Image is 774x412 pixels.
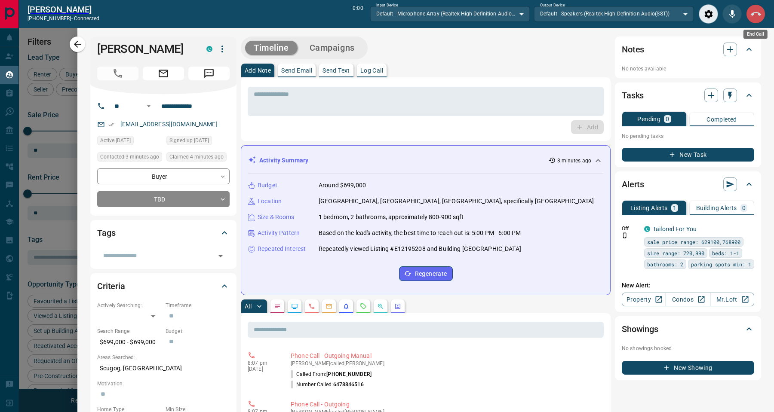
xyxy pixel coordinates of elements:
p: $699,000 - $699,000 [97,335,161,349]
p: 1 bedroom, 2 bathrooms, approximately 800-900 sqft [319,213,464,222]
p: Building Alerts [696,205,737,211]
p: Activity Summary [259,156,308,165]
svg: Notes [274,303,281,310]
p: Repeated Interest [258,244,306,253]
div: Tags [97,223,230,243]
span: connected [74,15,99,21]
a: [EMAIL_ADDRESS][DOMAIN_NAME] [120,121,218,128]
p: Pending [637,116,660,122]
svg: Opportunities [377,303,384,310]
div: Wed Aug 13 2025 [97,136,162,148]
div: Wed Aug 13 2025 [166,136,230,148]
svg: Listing Alerts [343,303,350,310]
p: Add Note [245,67,271,73]
button: Regenerate [399,266,453,281]
p: [PERSON_NAME] called [PERSON_NAME] [291,360,600,366]
p: Number Called: [291,381,364,388]
button: Timeline [245,41,298,55]
button: New Showing [622,361,754,375]
span: Contacted 3 minutes ago [100,153,159,161]
p: Motivation: [97,380,230,388]
p: Called From: [291,370,372,378]
div: Alerts [622,174,754,195]
div: End Call [746,4,765,24]
p: Repeatedly viewed Listing #E12195208 and Building [GEOGRAPHIC_DATA] [319,244,521,253]
svg: Lead Browsing Activity [291,303,298,310]
button: Open [144,101,154,111]
div: End Call [743,30,768,39]
label: Output Device [540,3,565,8]
p: Send Email [281,67,312,73]
p: Based on the lead's activity, the best time to reach out is: 5:00 PM - 6:00 PM [319,229,521,238]
svg: Email Verified [108,122,114,128]
p: Send Text [322,67,350,73]
p: Completed [706,116,737,122]
p: Scugog, [GEOGRAPHIC_DATA] [97,361,230,375]
span: sale price range: 629100,768900 [647,238,740,246]
p: [PHONE_NUMBER] - [28,15,99,22]
button: New Task [622,148,754,162]
div: Audio Settings [699,4,718,24]
h2: Alerts [622,177,644,191]
svg: Calls [308,303,315,310]
span: beds: 1-1 [712,249,739,257]
h2: Tasks [622,89,644,102]
div: Notes [622,39,754,60]
div: Criteria [97,276,230,296]
span: Signed up [DATE] [169,136,209,145]
p: 0 [742,205,746,211]
p: Phone Call - Outgoing [291,400,600,409]
span: Message [188,67,230,80]
p: Actively Searching: [97,302,161,309]
span: Active [DATE] [100,136,131,145]
div: TBD [97,191,230,207]
div: Activity Summary3 minutes ago [248,153,603,168]
a: Tailored For You [653,226,697,232]
div: Default - Microphone Array (Realtek High Definition Audio(SST)) [370,6,530,21]
p: Budget [258,181,277,190]
div: Tasks [622,85,754,106]
a: Property [622,293,666,306]
p: Areas Searched: [97,354,230,361]
h2: Notes [622,43,644,56]
p: Listing Alerts [630,205,668,211]
p: 1 [673,205,676,211]
p: [DATE] [248,366,278,372]
h1: [PERSON_NAME] [97,42,193,56]
p: [GEOGRAPHIC_DATA], [GEOGRAPHIC_DATA], [GEOGRAPHIC_DATA], specifically [GEOGRAPHIC_DATA] [319,197,594,206]
svg: Requests [360,303,367,310]
p: New Alert: [622,281,754,290]
label: Input Device [376,3,398,8]
p: 8:07 pm [248,360,278,366]
svg: Push Notification Only [622,232,628,238]
p: Timeframe: [166,302,230,309]
button: Open [215,250,227,262]
div: condos.ca [644,226,650,232]
div: Default - Speakers (Realtek High Definition Audio(SST)) [534,6,694,21]
div: Showings [622,319,754,339]
p: Size & Rooms [258,213,295,222]
svg: Agent Actions [394,303,401,310]
button: Campaigns [301,41,363,55]
p: No notes available [622,65,754,73]
p: 0:00 [353,4,363,24]
div: Mute [722,4,742,24]
span: 6478846516 [333,381,364,388]
span: Email [143,67,184,80]
span: Call [97,67,138,80]
p: Budget: [166,327,230,335]
p: 0 [666,116,669,122]
p: Log Call [360,67,383,73]
h2: Criteria [97,279,125,293]
p: Location [258,197,282,206]
div: condos.ca [206,46,212,52]
p: No showings booked [622,345,754,352]
div: Buyer [97,168,230,184]
a: Condos [666,293,710,306]
p: All [245,303,252,309]
span: bathrooms: 2 [647,260,683,269]
p: Search Range: [97,327,161,335]
p: 3 minutes ago [557,157,591,165]
h2: [PERSON_NAME] [28,4,99,15]
svg: Emails [326,303,332,310]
